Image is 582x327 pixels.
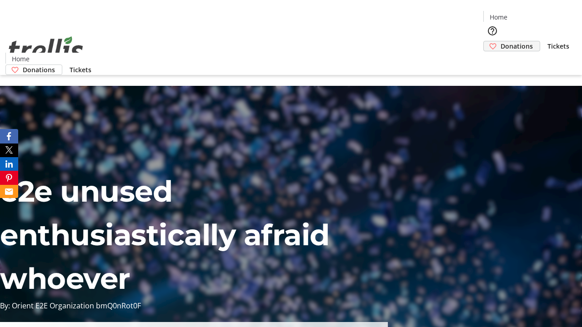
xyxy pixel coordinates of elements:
a: Home [484,12,513,22]
span: Tickets [547,41,569,51]
span: Donations [23,65,55,74]
span: Home [12,54,30,64]
a: Donations [483,41,540,51]
span: Home [490,12,507,22]
a: Donations [5,64,62,75]
span: Tickets [70,65,91,74]
img: Orient E2E Organization bmQ0nRot0F's Logo [5,26,86,72]
span: Donations [501,41,533,51]
a: Home [6,54,35,64]
a: Tickets [62,65,99,74]
button: Cart [483,51,502,69]
button: Help [483,22,502,40]
a: Tickets [540,41,577,51]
